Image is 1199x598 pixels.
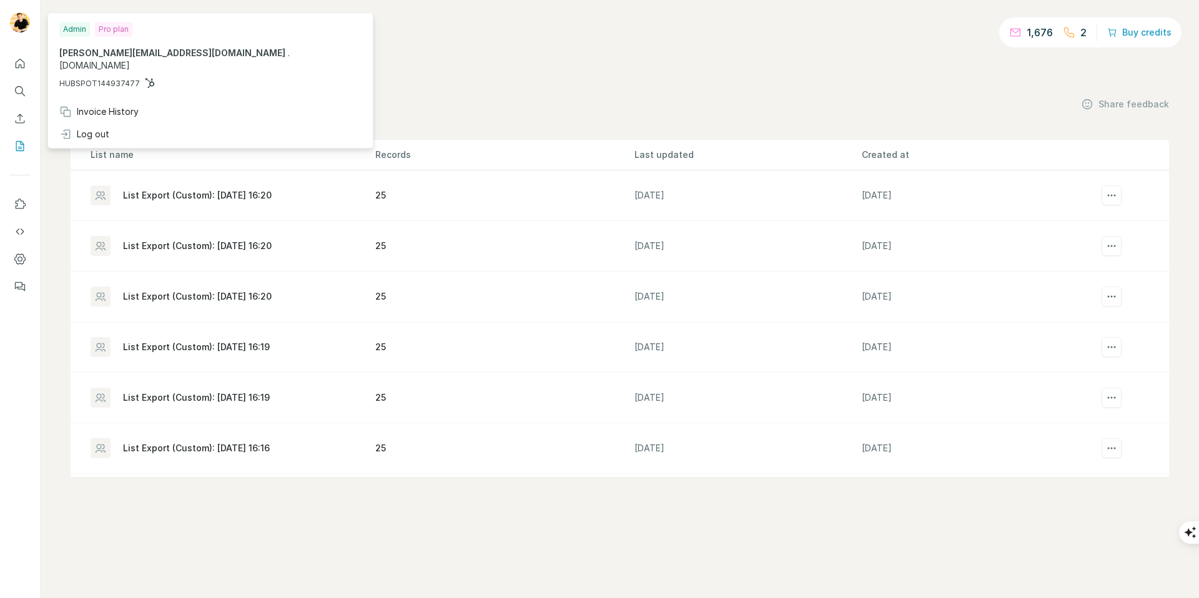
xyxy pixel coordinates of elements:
td: [DATE] [634,373,861,423]
td: 25 [375,322,634,373]
div: Invoice History [59,105,139,118]
td: [DATE] [634,423,861,474]
button: actions [1102,185,1122,205]
td: 25 [375,373,634,423]
td: 25 [375,221,634,272]
p: Records [375,149,633,161]
td: [DATE] [861,272,1088,322]
button: Dashboard [10,248,30,270]
td: 10 [375,474,634,524]
td: [DATE] [634,170,861,221]
td: [DATE] [861,474,1088,524]
td: [DATE] [861,170,1088,221]
td: [DATE] [634,272,861,322]
td: [DATE] [861,221,1088,272]
div: List Export (Custom): [DATE] 16:19 [123,391,270,404]
button: Use Surfe API [10,220,30,243]
p: Last updated [634,149,860,161]
img: Avatar [10,12,30,32]
td: [DATE] [861,373,1088,423]
div: List Export (Custom): [DATE] 16:20 [123,189,272,202]
button: Enrich CSV [10,107,30,130]
p: List name [91,149,374,161]
div: List Export (Custom): [DATE] 16:20 [123,240,272,252]
span: [DOMAIN_NAME] [59,60,130,71]
td: 25 [375,272,634,322]
p: 1,676 [1027,25,1053,40]
td: 25 [375,170,634,221]
button: Feedback [10,275,30,298]
td: 25 [375,423,634,474]
button: Quick start [10,52,30,75]
p: 2 [1080,25,1087,40]
div: Pro plan [95,22,132,37]
span: . [288,47,290,58]
td: [DATE] [634,221,861,272]
div: List Export (Custom): [DATE] 16:16 [123,442,270,454]
td: [DATE] [861,423,1088,474]
button: My lists [10,135,30,157]
span: [PERSON_NAME][EMAIL_ADDRESS][DOMAIN_NAME] [59,47,285,58]
td: [DATE] [861,322,1088,373]
div: Admin [59,22,90,37]
button: actions [1102,337,1122,357]
button: actions [1102,438,1122,458]
button: Share feedback [1081,98,1169,110]
button: Buy credits [1107,24,1172,41]
button: actions [1102,388,1122,408]
span: HUBSPOT144937477 [59,78,140,89]
button: actions [1102,287,1122,306]
td: [DATE] [634,474,861,524]
button: actions [1102,236,1122,256]
div: List Export (Custom): [DATE] 16:19 [123,341,270,353]
td: [DATE] [634,322,861,373]
div: List Export (Custom): [DATE] 16:20 [123,290,272,303]
div: Log out [59,128,109,140]
p: Created at [862,149,1087,161]
button: Search [10,80,30,102]
button: Use Surfe on LinkedIn [10,193,30,215]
